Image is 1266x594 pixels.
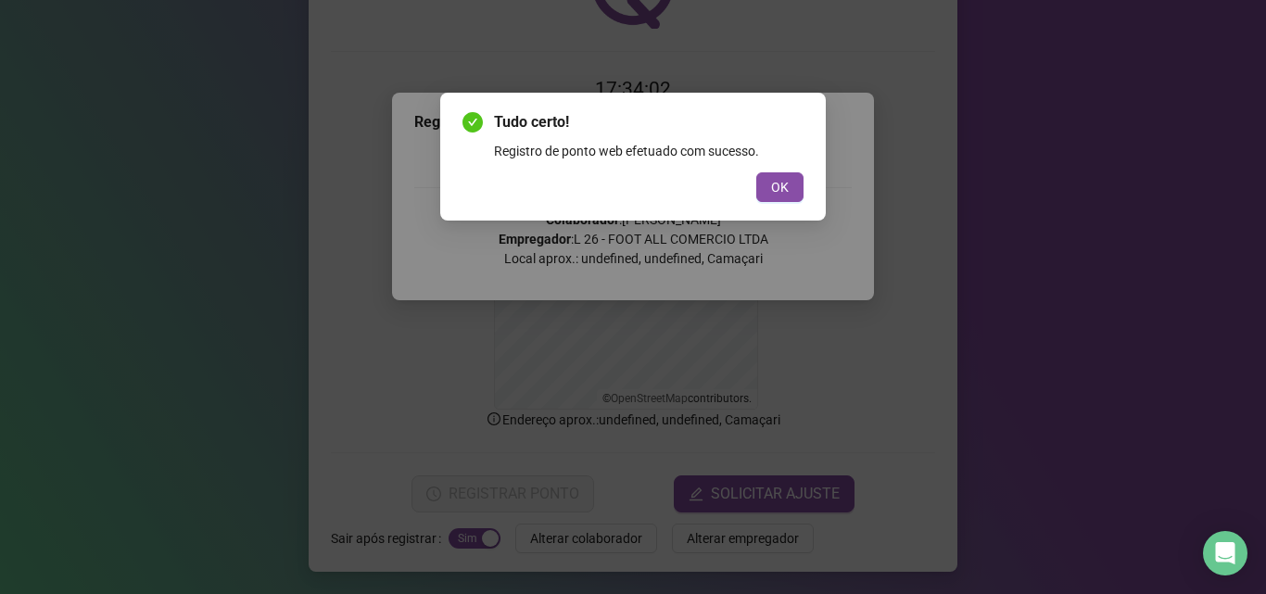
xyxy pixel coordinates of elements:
[494,141,804,161] div: Registro de ponto web efetuado com sucesso.
[462,112,483,133] span: check-circle
[494,111,804,133] span: Tudo certo!
[1203,531,1247,575] div: Open Intercom Messenger
[756,172,804,202] button: OK
[771,177,789,197] span: OK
